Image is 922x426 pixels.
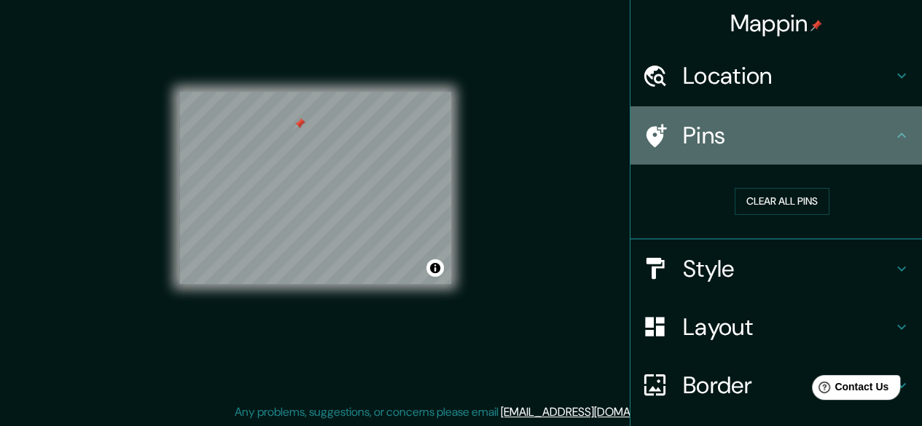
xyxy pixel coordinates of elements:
[683,371,893,400] h4: Border
[683,254,893,283] h4: Style
[630,106,922,165] div: Pins
[630,298,922,356] div: Layout
[235,403,683,421] p: Any problems, suggestions, or concerns please email .
[683,312,893,342] h4: Layout
[683,61,893,90] h4: Location
[683,121,893,150] h4: Pins
[630,240,922,298] div: Style
[630,356,922,414] div: Border
[735,188,829,215] button: Clear all pins
[792,369,906,410] iframe: Help widget launcher
[501,404,681,419] a: [EMAIL_ADDRESS][DOMAIN_NAME]
[810,20,822,31] img: pin-icon.png
[630,47,922,105] div: Location
[730,9,823,38] h4: Mappin
[179,92,451,284] canvas: Map
[426,259,444,277] button: Toggle attribution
